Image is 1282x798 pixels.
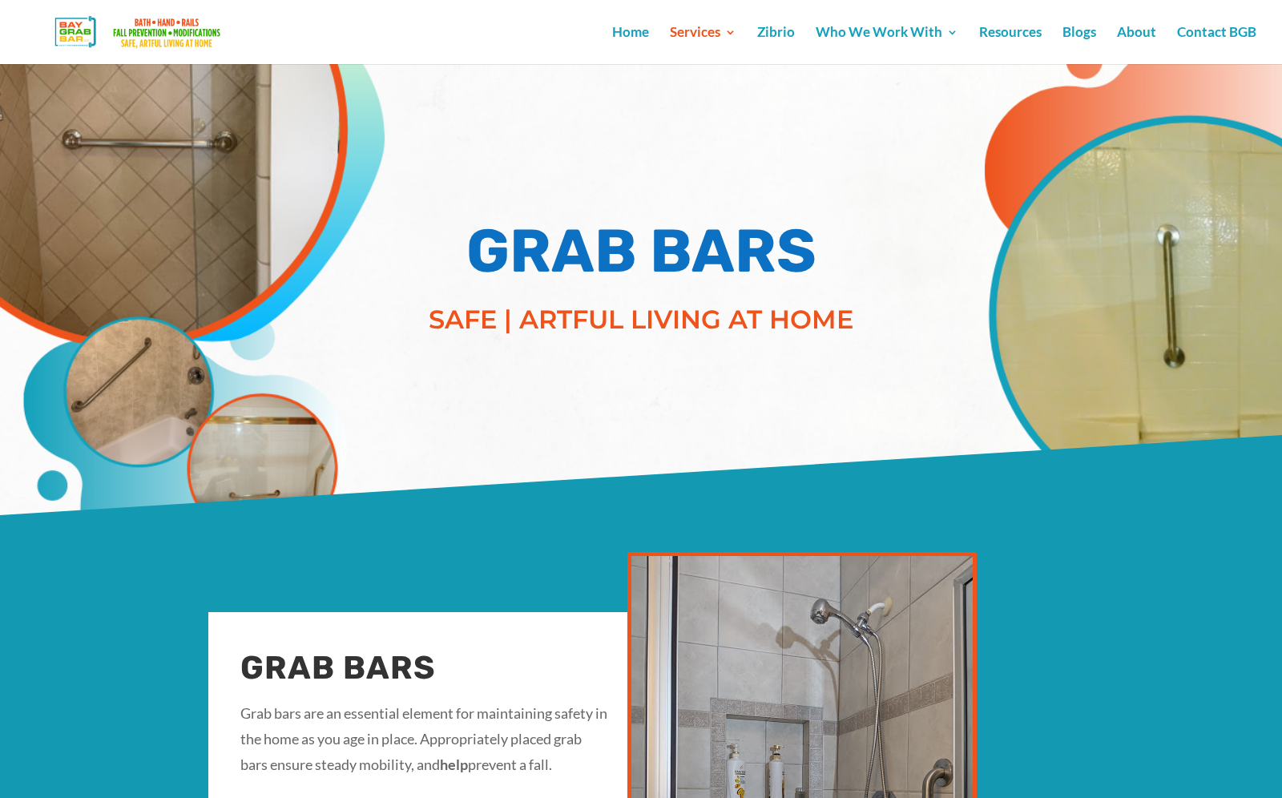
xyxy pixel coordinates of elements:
[440,756,468,773] strong: help
[612,26,649,64] a: Home
[670,26,736,64] a: Services
[401,212,881,299] h1: GRAB BARS
[1177,26,1256,64] a: Contact BGB
[240,700,609,792] p: Grab bars are an essential element for maintaining safety in the home as you age in place. Approp...
[757,26,795,64] a: Zibrio
[27,11,252,53] img: Bay Grab Bar
[1117,26,1156,64] a: About
[401,300,881,339] p: SAFE | ARTFUL LIVING AT HOME
[1062,26,1096,64] a: Blogs
[816,26,958,64] a: Who We Work With
[240,644,609,700] h2: GRAB BARS
[979,26,1042,64] a: Resources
